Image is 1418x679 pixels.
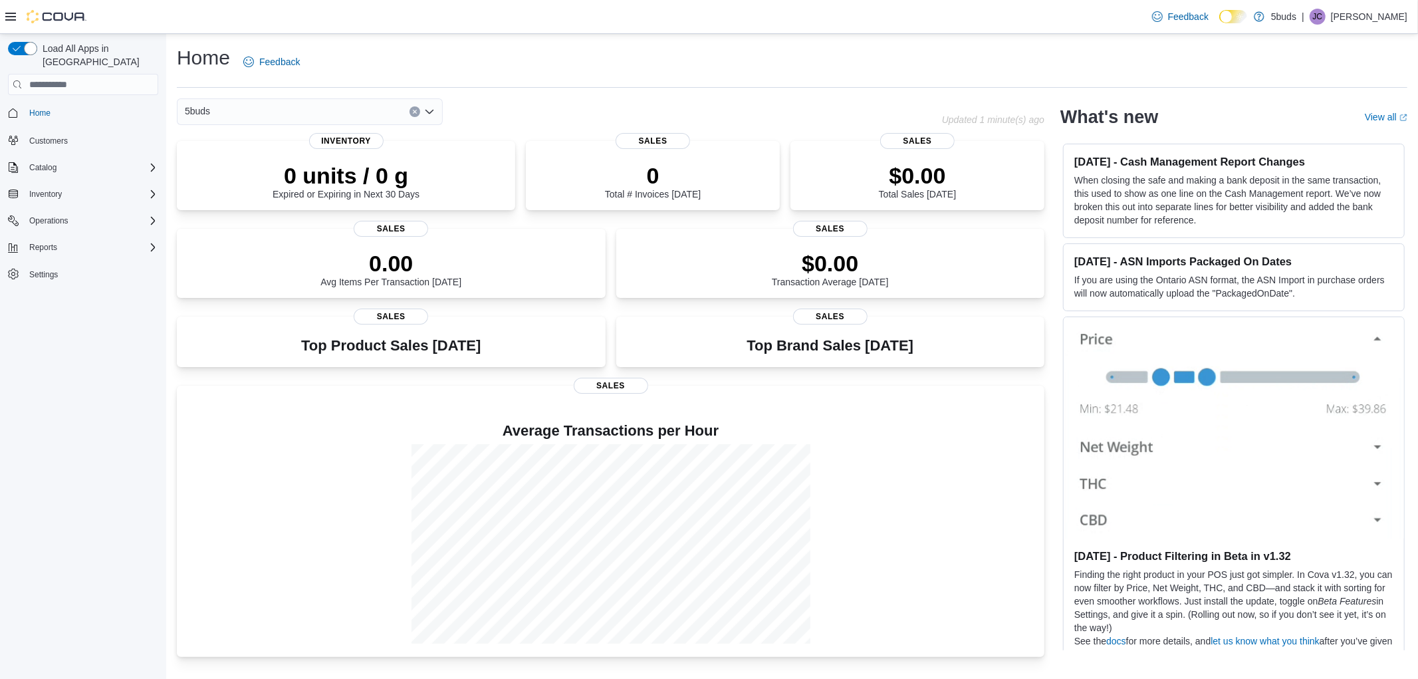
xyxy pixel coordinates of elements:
span: Sales [793,309,868,325]
span: Settings [24,266,158,283]
button: Catalog [3,158,164,177]
button: Inventory [24,186,67,202]
span: Sales [574,378,648,394]
span: Customers [29,136,68,146]
span: Operations [29,215,68,226]
input: Dark Mode [1219,10,1247,24]
h3: [DATE] - Product Filtering in Beta in v1.32 [1074,549,1393,563]
nav: Complex example [8,98,158,319]
a: Feedback [238,49,305,75]
span: Inventory [29,189,62,200]
button: Open list of options [424,106,435,117]
p: Updated 1 minute(s) ago [942,114,1044,125]
p: If you are using the Ontario ASN format, the ASN Import in purchase orders will now automatically... [1074,273,1393,300]
div: Avg Items Per Transaction [DATE] [320,250,461,287]
p: $0.00 [772,250,889,277]
a: View allExternal link [1365,112,1407,122]
span: Sales [880,133,955,149]
div: Total Sales [DATE] [879,162,956,200]
span: Feedback [259,55,300,68]
p: [PERSON_NAME] [1331,9,1407,25]
a: docs [1106,636,1126,646]
p: See the for more details, and after you’ve given it a try. [1074,634,1393,661]
img: Cova [27,10,86,23]
p: | [1302,9,1304,25]
span: Dark Mode [1219,23,1220,24]
span: Inventory [309,133,384,149]
span: Reports [24,239,158,255]
a: Customers [24,133,73,149]
p: 0 units / 0 g [273,162,419,189]
a: let us know what you think [1211,636,1319,646]
button: Settings [3,265,164,284]
p: 0 [605,162,701,189]
h3: Top Product Sales [DATE] [301,338,481,354]
h4: Average Transactions per Hour [187,423,1034,439]
span: Reports [29,242,57,253]
p: Finding the right product in your POS just got simpler. In Cova v1.32, you can now filter by Pric... [1074,568,1393,634]
div: Transaction Average [DATE] [772,250,889,287]
a: Home [24,105,56,121]
button: Operations [24,213,74,229]
h3: [DATE] - Cash Management Report Changes [1074,155,1393,168]
button: Clear input [410,106,420,117]
span: Load All Apps in [GEOGRAPHIC_DATA] [37,42,158,68]
span: Catalog [24,160,158,176]
div: Total # Invoices [DATE] [605,162,701,200]
span: Operations [24,213,158,229]
p: 5buds [1271,9,1296,25]
button: Operations [3,211,164,230]
span: Sales [616,133,690,149]
span: Settings [29,269,58,280]
p: When closing the safe and making a bank deposit in the same transaction, this used to show as one... [1074,174,1393,227]
button: Inventory [3,185,164,204]
svg: External link [1399,114,1407,122]
button: Reports [3,238,164,257]
span: Home [29,108,51,118]
button: Customers [3,130,164,150]
a: Feedback [1147,3,1214,30]
span: Sales [354,221,428,237]
span: Inventory [24,186,158,202]
h2: What's new [1060,106,1158,128]
a: Settings [24,267,63,283]
span: Feedback [1168,10,1209,23]
span: Sales [793,221,868,237]
span: Sales [354,309,428,325]
h3: Top Brand Sales [DATE] [747,338,913,354]
h3: [DATE] - ASN Imports Packaged On Dates [1074,255,1393,268]
div: Jacob Calder [1310,9,1326,25]
p: $0.00 [879,162,956,189]
span: Home [24,104,158,121]
em: Beta Features [1318,596,1377,607]
span: 5buds [185,103,210,119]
button: Home [3,103,164,122]
span: Catalog [29,162,57,173]
button: Catalog [24,160,62,176]
p: 0.00 [320,250,461,277]
span: Customers [24,132,158,148]
span: JC [1313,9,1323,25]
button: Reports [24,239,62,255]
div: Expired or Expiring in Next 30 Days [273,162,419,200]
h1: Home [177,45,230,71]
